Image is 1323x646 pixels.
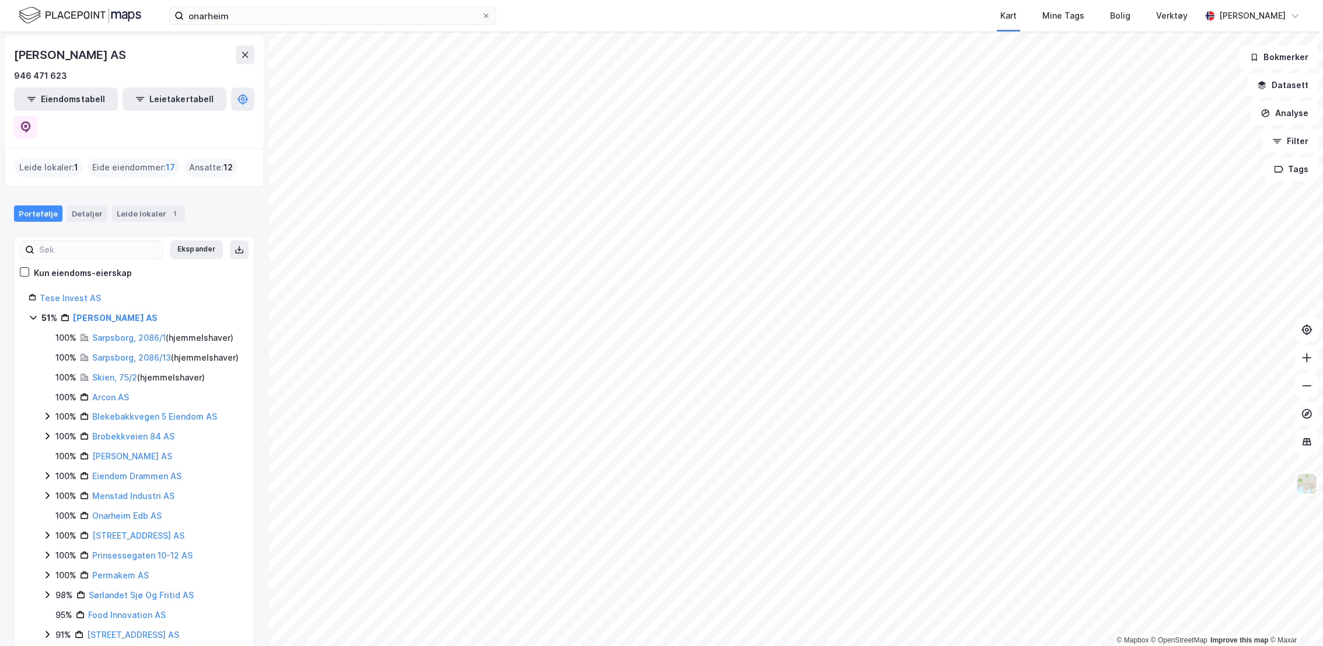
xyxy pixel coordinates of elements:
[14,46,128,64] div: [PERSON_NAME] AS
[88,158,180,177] div: Eide eiendommer :
[67,205,107,222] div: Detaljer
[92,530,184,540] a: [STREET_ADDRESS] AS
[1251,102,1318,125] button: Analyse
[40,293,101,303] a: Tese Invest AS
[55,449,76,463] div: 100%
[1265,590,1323,646] div: Kontrollprogram for chat
[92,411,217,421] a: Blekebakkvegen 5 Eiendom AS
[55,628,71,642] div: 91%
[55,568,76,582] div: 100%
[55,529,76,543] div: 100%
[92,333,166,343] a: Sarpsborg, 2086/1
[1262,130,1318,153] button: Filter
[1240,46,1318,69] button: Bokmerker
[224,160,233,174] span: 12
[34,266,132,280] div: Kun eiendoms-eierskap
[1219,9,1286,23] div: [PERSON_NAME]
[92,491,174,501] a: Menstad Industri AS
[55,371,76,385] div: 100%
[92,431,174,441] a: Brobekkveien 84 AS
[55,351,76,365] div: 100%
[92,451,172,461] a: [PERSON_NAME] AS
[1264,158,1318,181] button: Tags
[92,331,233,345] div: ( hjemmelshaver )
[92,471,181,481] a: Eiendom Drammen AS
[92,550,193,560] a: Prinsessegaten 10-12 AS
[1156,9,1188,23] div: Verktøy
[55,469,76,483] div: 100%
[1265,590,1323,646] iframe: Chat Widget
[92,372,137,382] a: Skien, 75/2
[74,160,78,174] span: 1
[1296,473,1318,495] img: Z
[92,392,129,402] a: Arcon AS
[88,610,166,620] a: Food Innovation AS
[92,570,149,580] a: Permakem AS
[1247,74,1318,97] button: Datasett
[14,69,67,83] div: 946 471 623
[1116,636,1149,644] a: Mapbox
[166,160,175,174] span: 17
[14,205,62,222] div: Portefølje
[92,352,171,362] a: Sarpsborg, 2086/13
[55,608,72,622] div: 95%
[55,429,76,444] div: 100%
[55,331,76,345] div: 100%
[55,509,76,523] div: 100%
[19,5,141,26] img: logo.f888ab2527a4732fd821a326f86c7f29.svg
[1151,636,1207,644] a: OpenStreetMap
[92,351,239,365] div: ( hjemmelshaver )
[55,390,76,404] div: 100%
[184,7,481,25] input: Søk på adresse, matrikkel, gårdeiere, leietakere eller personer
[55,410,76,424] div: 100%
[34,241,162,259] input: Søk
[14,88,118,111] button: Eiendomstabell
[92,511,162,521] a: Onarheim Edb AS
[1042,9,1084,23] div: Mine Tags
[55,489,76,503] div: 100%
[169,208,180,219] div: 1
[1110,9,1130,23] div: Bolig
[1000,9,1017,23] div: Kart
[92,371,205,385] div: ( hjemmelshaver )
[112,205,185,222] div: Leide lokaler
[55,588,73,602] div: 98%
[1210,636,1268,644] a: Improve this map
[73,313,158,323] a: [PERSON_NAME] AS
[89,590,194,600] a: Sørlandet Sjø Og Fritid AS
[41,311,57,325] div: 51%
[184,158,238,177] div: Ansatte :
[55,549,76,563] div: 100%
[123,88,226,111] button: Leietakertabell
[170,240,223,259] button: Ekspander
[87,630,179,640] a: [STREET_ADDRESS] AS
[15,158,83,177] div: Leide lokaler :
